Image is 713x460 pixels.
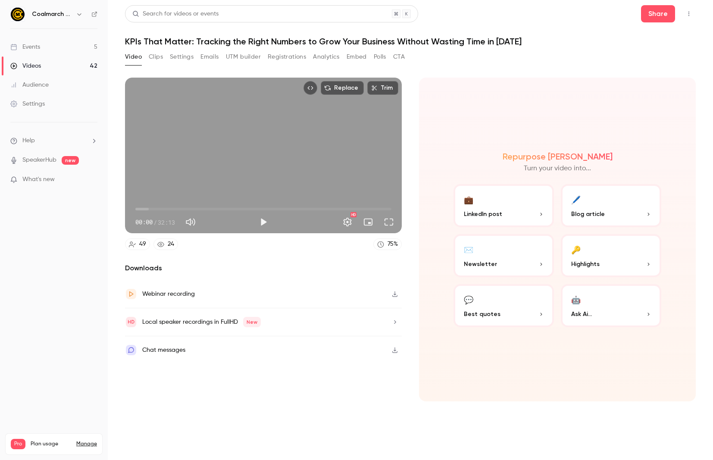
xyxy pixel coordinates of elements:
a: Manage [76,441,97,447]
button: Play [255,213,272,231]
button: Replace [321,81,364,95]
button: Registrations [268,50,306,64]
button: Analytics [313,50,340,64]
button: Video [125,50,142,64]
button: Embed [347,50,367,64]
h2: Downloads [125,263,402,273]
span: Newsletter [464,260,497,269]
div: Local speaker recordings in FullHD [142,317,261,327]
span: Ask Ai... [571,310,592,319]
div: Settings [10,100,45,108]
div: 75 % [388,240,398,249]
button: Mute [182,213,199,231]
div: 🔑 [571,243,581,256]
button: Turn on miniplayer [360,213,377,231]
div: HD [350,212,356,217]
span: 00:00 [135,218,153,227]
span: Highlights [571,260,600,269]
button: UTM builder [226,50,261,64]
div: ✉️ [464,243,473,256]
li: help-dropdown-opener [10,136,97,145]
div: 00:00 [135,218,175,227]
iframe: Noticeable Trigger [87,176,97,184]
span: 32:13 [158,218,175,227]
button: Settings [170,50,194,64]
img: Coalmarch Marketing [11,7,25,21]
div: Events [10,43,40,51]
div: 🤖 [571,293,581,306]
button: CTA [393,50,405,64]
button: Full screen [380,213,397,231]
span: Blog article [571,210,605,219]
a: 49 [125,238,150,250]
div: Webinar recording [142,289,195,299]
span: new [62,156,79,165]
div: Search for videos or events [132,9,219,19]
h2: Repurpose [PERSON_NAME] [503,151,613,162]
span: / [153,218,157,227]
span: Pro [11,439,25,449]
span: What's new [22,175,55,184]
div: Videos [10,62,41,70]
button: 🖊️Blog article [561,184,661,227]
button: ✉️Newsletter [453,234,554,277]
a: 75% [373,238,402,250]
button: 🔑Highlights [561,234,661,277]
button: Emails [200,50,219,64]
button: Share [641,5,675,22]
div: 🖊️ [571,193,581,206]
button: Top Bar Actions [682,7,696,21]
div: 💬 [464,293,473,306]
a: 24 [153,238,178,250]
span: Plan usage [31,441,71,447]
button: Trim [367,81,398,95]
button: Clips [149,50,163,64]
div: Audience [10,81,49,89]
span: Best quotes [464,310,500,319]
button: Settings [339,213,356,231]
a: SpeakerHub [22,156,56,165]
div: 💼 [464,193,473,206]
button: 💼LinkedIn post [453,184,554,227]
h1: KPIs That Matter: Tracking the Right Numbers to Grow Your Business Without Wasting Time in [DATE] [125,36,696,47]
h6: Coalmarch Marketing [32,10,72,19]
span: New [243,317,261,327]
button: Embed video [303,81,317,95]
button: 💬Best quotes [453,284,554,327]
button: 🤖Ask Ai... [561,284,661,327]
div: 49 [139,240,146,249]
div: Chat messages [142,345,185,355]
span: Help [22,136,35,145]
div: 24 [168,240,174,249]
p: Turn your video into... [524,163,591,174]
span: LinkedIn post [464,210,502,219]
button: Polls [374,50,386,64]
